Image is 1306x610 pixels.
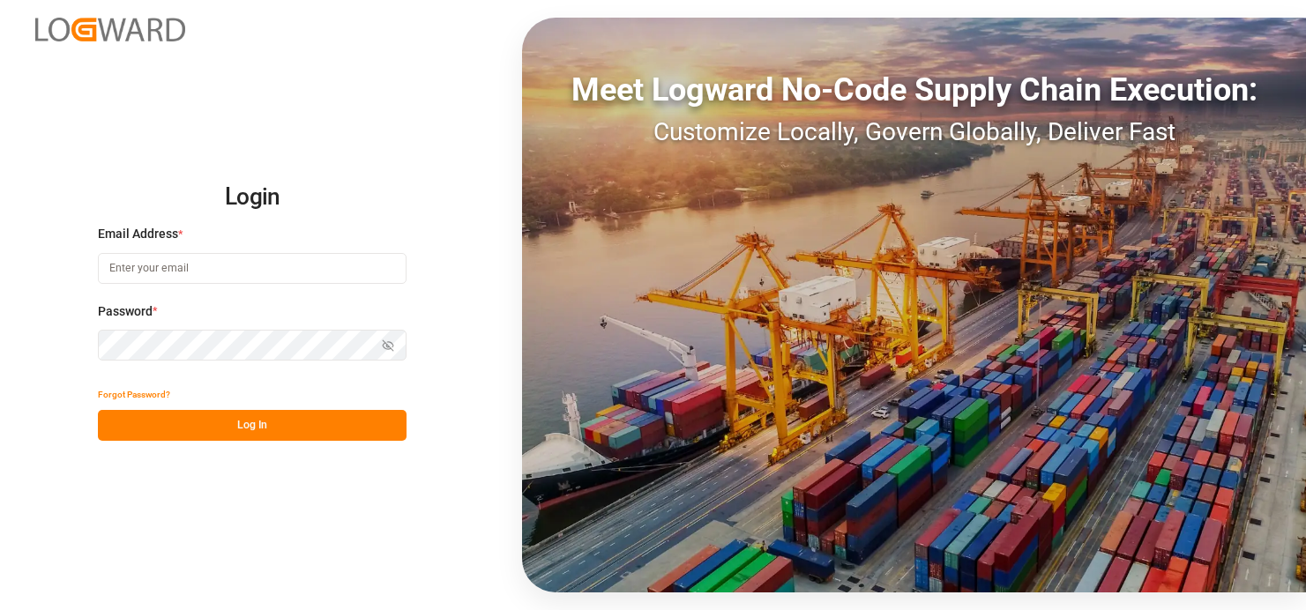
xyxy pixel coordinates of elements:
[522,66,1306,114] div: Meet Logward No-Code Supply Chain Execution:
[98,379,170,410] button: Forgot Password?
[522,114,1306,151] div: Customize Locally, Govern Globally, Deliver Fast
[98,225,178,243] span: Email Address
[98,302,153,321] span: Password
[98,169,407,226] h2: Login
[35,18,185,41] img: Logward_new_orange.png
[98,410,407,441] button: Log In
[98,253,407,284] input: Enter your email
